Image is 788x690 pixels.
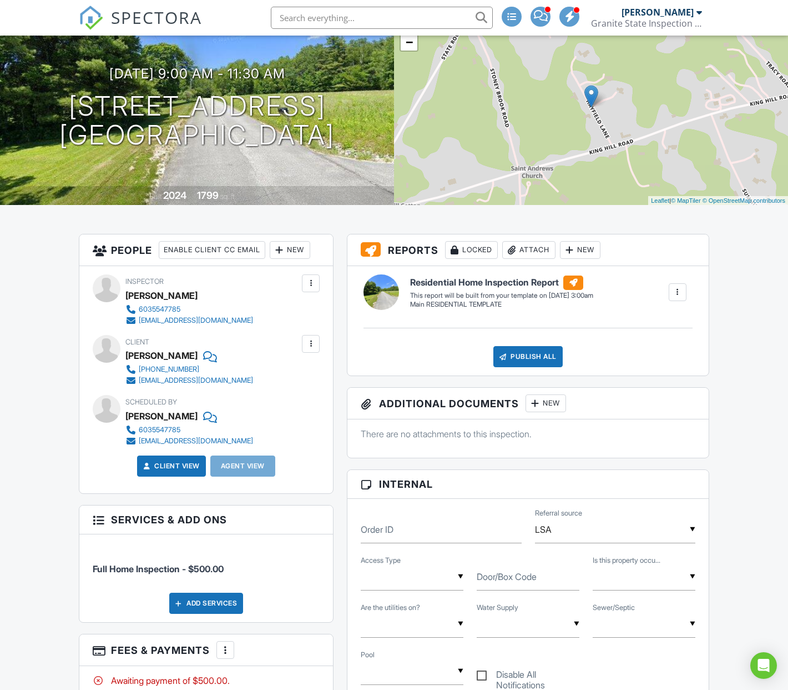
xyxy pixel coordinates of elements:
div: Awaiting payment of $500.00. [93,674,320,687]
h3: Services & Add ons [79,506,333,534]
a: [EMAIL_ADDRESS][DOMAIN_NAME] [125,436,253,447]
p: There are no attachments to this inspection. [361,428,695,440]
img: The Best Home Inspection Software - Spectora [79,6,103,30]
a: Client View [141,461,200,472]
label: Water Supply [477,603,518,613]
div: This report will be built from your template on [DATE] 3:00am [410,291,593,300]
a: SPECTORA [79,15,202,38]
label: Pool [361,650,375,660]
div: Publish All [493,346,563,367]
label: Disable All Notifications [477,669,579,683]
h6: Residential Home Inspection Report [410,276,593,290]
span: sq. ft. [220,192,236,201]
div: Enable Client CC Email [159,241,265,259]
a: 6035547785 [125,304,253,315]
a: Zoom out [401,34,417,51]
div: New [526,394,566,412]
div: Attach [502,241,555,259]
div: Open Intercom Messenger [750,652,777,679]
label: Referral source [535,508,582,518]
input: Door/Box Code [477,563,579,591]
div: [EMAIL_ADDRESS][DOMAIN_NAME] [139,376,253,385]
span: SPECTORA [111,6,202,29]
span: Full Home Inspection - $500.00 [93,563,224,574]
h3: People [79,234,333,266]
a: © OpenStreetMap contributors [703,197,785,204]
div: 6035547785 [139,305,180,314]
label: Is this property occupied? [593,556,660,566]
div: New [270,241,310,259]
div: Add Services [169,593,243,614]
input: Search everything... [271,7,493,29]
label: Sewer/Septic [593,603,635,613]
a: [PHONE_NUMBER] [125,364,253,375]
div: [PERSON_NAME] [125,347,198,364]
span: Inspector [125,277,164,286]
h3: Additional Documents [347,388,709,419]
div: [EMAIL_ADDRESS][DOMAIN_NAME] [139,316,253,325]
h3: Fees & Payments [79,634,333,666]
a: [EMAIL_ADDRESS][DOMAIN_NAME] [125,315,253,326]
li: Service: Full Home Inspection [93,543,320,584]
div: | [648,196,788,206]
div: Main RESIDENTIAL TEMPLATE [410,300,593,309]
div: Locked [445,241,498,259]
label: Door/Box Code [477,571,537,583]
div: [EMAIL_ADDRESS][DOMAIN_NAME] [139,437,253,446]
div: 6035547785 [139,426,180,434]
div: [PERSON_NAME] [622,7,694,18]
label: Are the utilities on? [361,603,420,613]
span: Scheduled By [125,398,177,406]
h3: [DATE] 9:00 am - 11:30 am [109,66,285,81]
a: 6035547785 [125,424,253,436]
h3: Reports [347,234,709,266]
div: [PERSON_NAME] [125,408,198,424]
a: [EMAIL_ADDRESS][DOMAIN_NAME] [125,375,253,386]
div: [PERSON_NAME] [125,287,198,304]
h3: Internal [347,470,709,499]
div: [PHONE_NUMBER] [139,365,199,374]
div: Granite State Inspection Services, LLC [591,18,702,29]
div: 1799 [197,189,219,201]
span: Client [125,338,149,346]
label: Order ID [361,523,393,536]
div: New [560,241,600,259]
a: © MapTiler [671,197,701,204]
label: Access Type [361,556,401,566]
span: Built [149,192,161,201]
a: Leaflet [651,197,669,204]
h1: [STREET_ADDRESS] [GEOGRAPHIC_DATA] [59,92,335,151]
div: 2024 [163,189,186,201]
